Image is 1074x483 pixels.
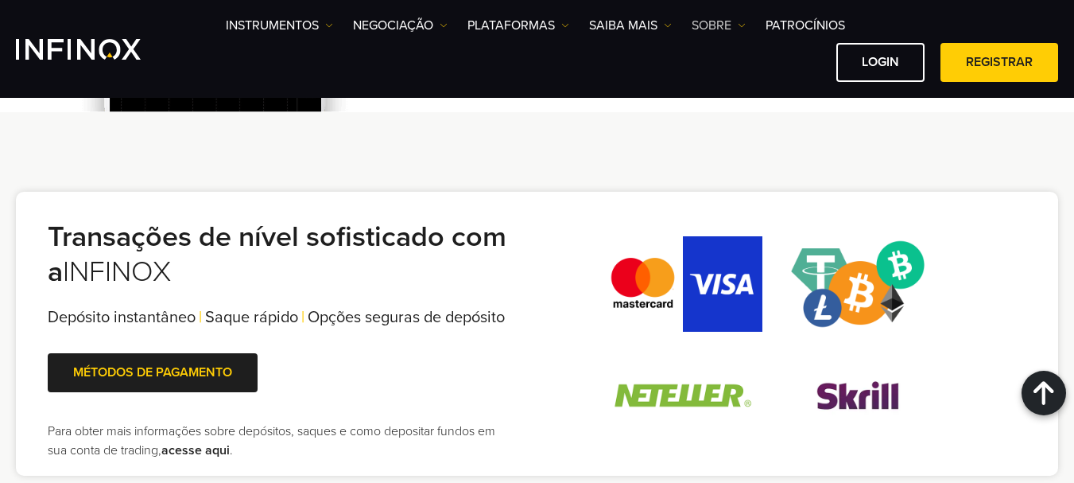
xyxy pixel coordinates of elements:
strong: Transações de nível sofisticado com a [48,220,506,289]
h2: INFINOX [48,220,514,290]
a: MÉTODOS DE PAGAMENTO [48,353,258,392]
a: Login [836,43,925,82]
a: Registrar [940,43,1058,82]
a: Patrocínios [766,16,845,35]
img: crypto_solution.webp [778,236,937,332]
span: Opções seguras de depósito [308,308,505,327]
a: SOBRE [692,16,746,35]
a: Instrumentos [226,16,333,35]
span: | [199,308,202,327]
a: NEGOCIAÇÃO [353,16,448,35]
span: Depósito instantâneo [48,308,196,327]
span: Saque rápido [205,308,298,327]
a: Saiba mais [589,16,672,35]
a: PLATAFORMAS [467,16,569,35]
img: neteller.webp [603,348,762,443]
img: credit_card.webp [603,236,762,332]
a: INFINOX Logo [16,39,178,60]
a: acesse aqui [161,442,230,458]
p: Para obter mais informações sobre depósitos, saques e como depositar fundos em sua conta de tradi... [48,422,514,460]
span: | [301,308,304,327]
img: skrill.webp [778,348,937,443]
